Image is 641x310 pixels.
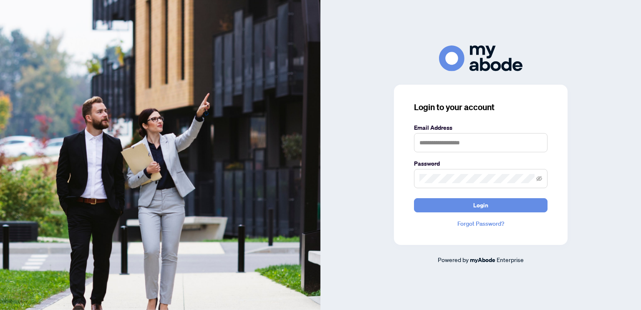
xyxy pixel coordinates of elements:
span: Enterprise [497,256,524,263]
a: Forgot Password? [414,219,548,228]
button: Login [414,198,548,212]
span: Powered by [438,256,469,263]
label: Password [414,159,548,168]
span: eye-invisible [536,176,542,181]
img: ma-logo [439,45,522,71]
label: Email Address [414,123,548,132]
h3: Login to your account [414,101,548,113]
span: Login [473,199,488,212]
a: myAbode [470,255,495,265]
